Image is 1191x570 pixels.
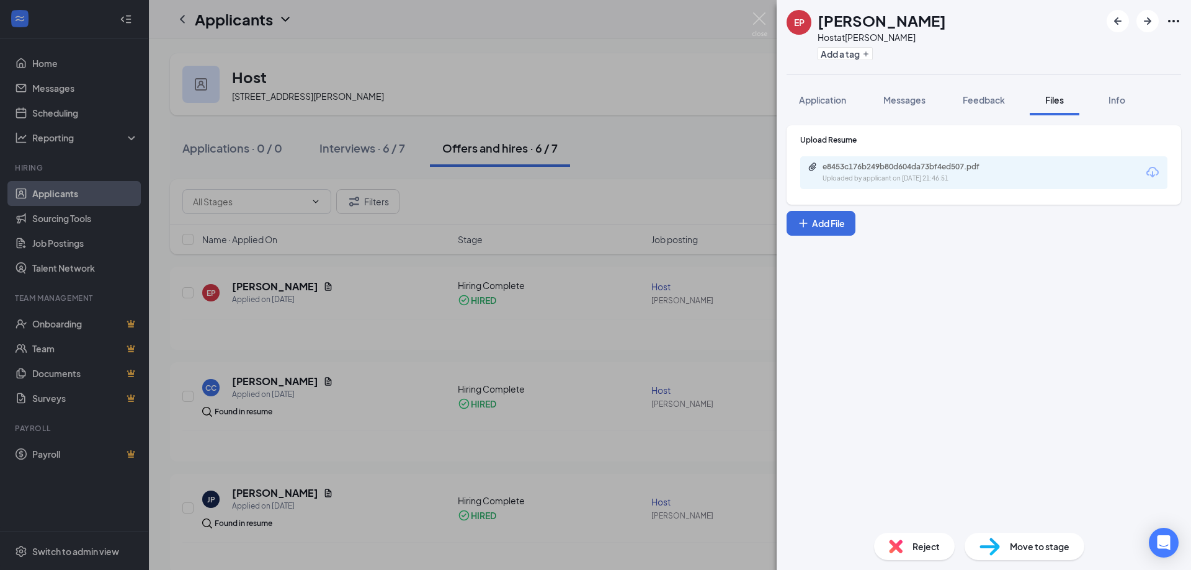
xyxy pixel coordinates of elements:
[799,94,846,105] span: Application
[823,162,996,172] div: e8453c176b249b80d604da73bf4ed507.pdf
[883,94,926,105] span: Messages
[818,47,873,60] button: PlusAdd a tag
[1045,94,1064,105] span: Files
[1136,10,1159,32] button: ArrowRight
[800,135,1167,145] div: Upload Resume
[862,50,870,58] svg: Plus
[1107,10,1129,32] button: ArrowLeftNew
[808,162,1009,184] a: Paperclipe8453c176b249b80d604da73bf4ed507.pdfUploaded by applicant on [DATE] 21:46:51
[1108,94,1125,105] span: Info
[912,540,940,553] span: Reject
[794,16,805,29] div: EP
[787,211,855,236] button: Add FilePlus
[1140,14,1155,29] svg: ArrowRight
[963,94,1005,105] span: Feedback
[1145,165,1160,180] svg: Download
[808,162,818,172] svg: Paperclip
[1010,540,1069,553] span: Move to stage
[1166,14,1181,29] svg: Ellipses
[818,10,946,31] h1: [PERSON_NAME]
[797,217,810,229] svg: Plus
[1110,14,1125,29] svg: ArrowLeftNew
[823,174,1009,184] div: Uploaded by applicant on [DATE] 21:46:51
[1149,528,1179,558] div: Open Intercom Messenger
[818,31,946,43] div: Host at [PERSON_NAME]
